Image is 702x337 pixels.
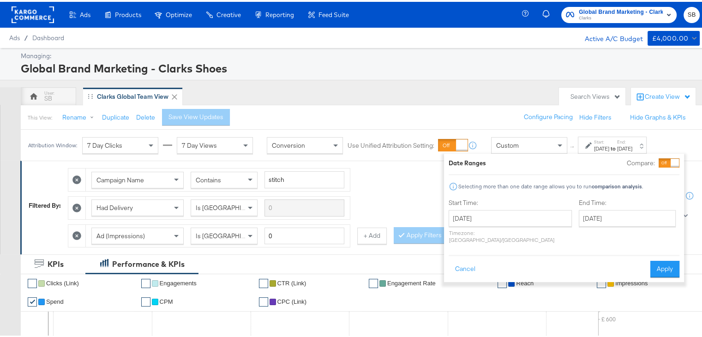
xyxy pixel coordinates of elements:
[96,174,144,182] span: Campaign Name
[259,295,268,305] a: ✔
[570,90,621,99] div: Search Views
[28,277,37,286] a: ✔
[46,296,64,303] span: Spend
[579,6,663,15] span: Global Brand Marketing - Clarks Shoes
[575,29,643,43] div: Active A/C Budget
[9,32,20,40] span: Ads
[28,295,37,305] a: ✔
[579,13,663,20] span: Clarks
[645,90,691,100] div: Create View
[48,257,64,268] div: KPIs
[264,226,344,243] input: Enter a number
[102,111,129,120] button: Duplicate
[56,108,104,124] button: Rename
[449,259,482,276] button: Cancel
[29,199,61,208] div: Filtered By:
[196,230,266,238] span: Is [GEOGRAPHIC_DATA]
[21,50,697,59] div: Managing:
[20,32,32,40] span: /
[387,278,436,285] span: Engagement Rate
[96,202,133,210] span: Had Delivery
[449,197,572,205] label: Start Time:
[516,278,534,285] span: Reach
[264,198,344,215] input: Enter a search term
[652,31,689,42] div: £4,000.00
[348,139,434,148] label: Use Unified Attribution Setting:
[449,157,486,166] div: Date Ranges
[160,278,197,285] span: Engagements
[160,296,173,303] span: CPM
[594,137,609,143] label: Start:
[115,9,141,17] span: Products
[136,111,155,120] button: Delete
[272,139,305,148] span: Conversion
[196,174,221,182] span: Contains
[369,277,378,286] a: ✔
[597,277,606,286] a: ✔
[259,277,268,286] a: ✔
[112,257,185,268] div: Performance & KPIs
[449,228,572,241] p: Timezone: [GEOGRAPHIC_DATA]/[GEOGRAPHIC_DATA]
[141,295,150,305] a: ✔
[166,9,192,17] span: Optimize
[617,143,632,150] div: [DATE]
[141,277,150,286] a: ✔
[80,9,90,17] span: Ads
[87,139,122,148] span: 7 Day Clicks
[28,140,78,147] div: Attribution Window:
[264,169,344,187] input: Enter a search term
[594,143,609,150] div: [DATE]
[458,181,643,188] div: Selecting more than one date range allows you to run .
[182,139,217,148] span: 7 Day Views
[96,230,145,238] span: Ad (Impressions)
[517,107,579,124] button: Configure Pacing
[265,9,294,17] span: Reporting
[32,32,64,40] a: Dashboard
[357,226,387,242] button: + Add
[196,202,266,210] span: Is [GEOGRAPHIC_DATA]
[277,296,307,303] span: CPC (Link)
[88,92,93,97] div: Drag to reorder tab
[687,8,696,18] span: SB
[277,278,306,285] span: CTR (Link)
[684,5,700,21] button: SB
[46,278,79,285] span: Clicks (Link)
[615,278,648,285] span: Impressions
[568,144,577,147] span: ↑
[579,111,612,120] button: Hide Filters
[97,90,168,99] div: Clarks Global Team View
[648,29,700,44] button: £4,000.00
[28,112,52,120] div: This View:
[44,92,52,101] div: SB
[650,259,679,276] button: Apply
[216,9,241,17] span: Creative
[617,137,632,143] label: End:
[561,5,677,21] button: Global Brand Marketing - Clarks ShoesClarks
[627,157,655,166] label: Compare:
[21,59,697,74] div: Global Brand Marketing - Clarks Shoes
[592,181,642,188] strong: comparison analysis
[630,111,686,120] button: Hide Graphs & KPIs
[609,143,617,150] strong: to
[318,9,349,17] span: Feed Suite
[579,197,679,205] label: End Time:
[496,139,519,148] span: Custom
[498,277,507,286] a: ✔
